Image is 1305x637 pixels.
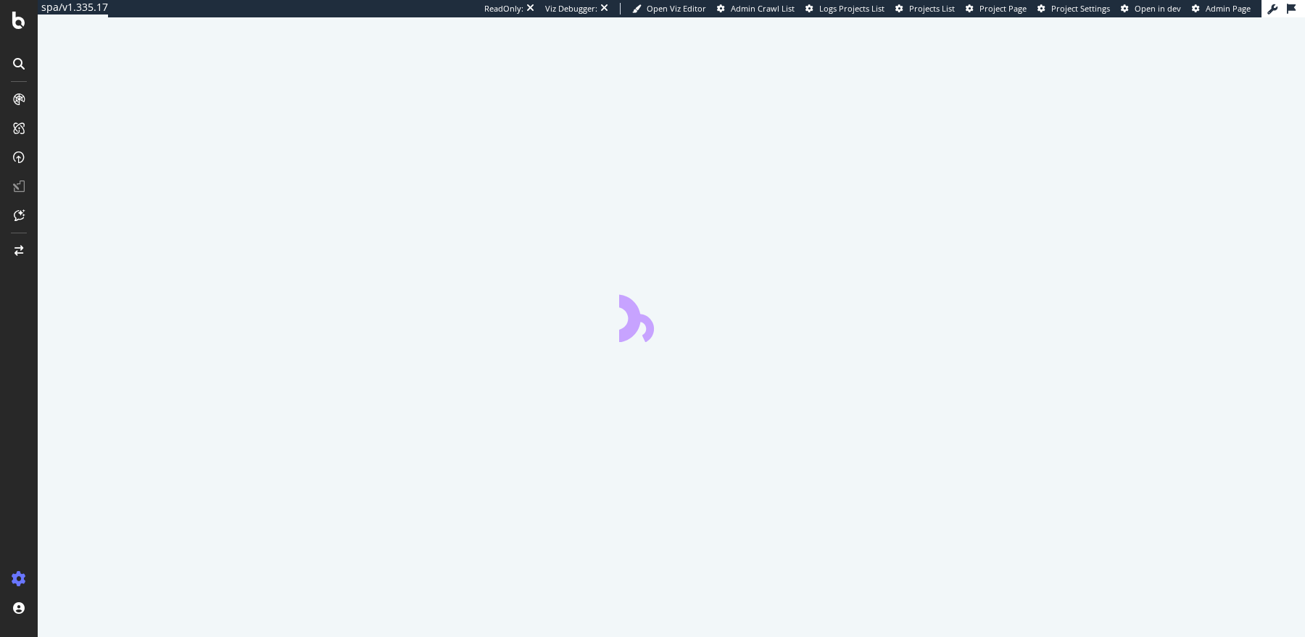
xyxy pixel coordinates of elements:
[632,3,706,14] a: Open Viz Editor
[909,3,955,14] span: Projects List
[1051,3,1110,14] span: Project Settings
[1206,3,1251,14] span: Admin Page
[805,3,884,14] a: Logs Projects List
[1037,3,1110,14] a: Project Settings
[819,3,884,14] span: Logs Projects List
[717,3,795,14] a: Admin Crawl List
[1192,3,1251,14] a: Admin Page
[647,3,706,14] span: Open Viz Editor
[966,3,1027,14] a: Project Page
[731,3,795,14] span: Admin Crawl List
[484,3,523,14] div: ReadOnly:
[895,3,955,14] a: Projects List
[545,3,597,14] div: Viz Debugger:
[1121,3,1181,14] a: Open in dev
[1135,3,1181,14] span: Open in dev
[979,3,1027,14] span: Project Page
[619,290,724,342] div: animation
